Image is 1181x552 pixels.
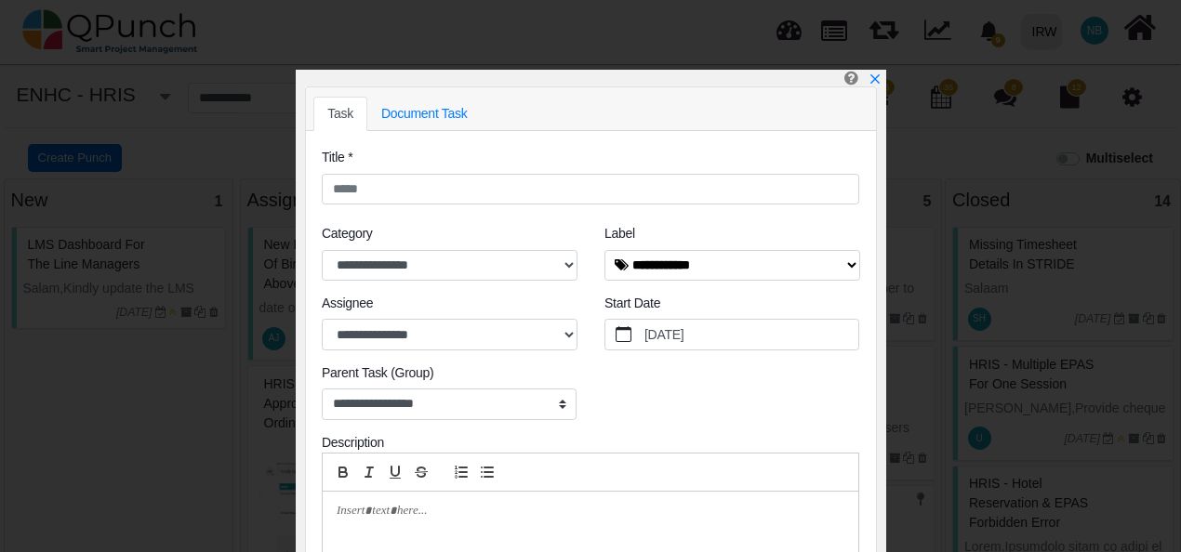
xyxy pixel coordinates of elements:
[322,433,859,453] div: Description
[322,224,577,249] legend: Category
[616,326,632,343] svg: calendar
[605,320,642,349] button: calendar
[604,294,859,319] legend: Start Date
[869,72,882,86] a: x
[367,97,482,131] a: Document Task
[322,363,577,388] legend: Parent Task (Group)
[604,224,859,249] legend: Label
[313,97,367,131] a: Task
[322,294,577,319] legend: Assignee
[869,72,882,85] svg: x
[322,148,352,167] label: Title *
[642,320,859,349] label: [DATE]
[844,70,858,85] i: Create Punch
